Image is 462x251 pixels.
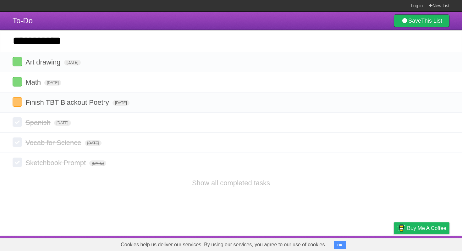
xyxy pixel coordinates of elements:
span: Math [25,78,42,86]
span: [DATE] [85,140,102,146]
a: Privacy [386,237,402,249]
a: Show all completed tasks [192,179,270,187]
label: Done [13,77,22,86]
a: Terms [364,237,378,249]
span: [DATE] [44,80,61,86]
button: OK [334,241,346,249]
label: Done [13,97,22,107]
span: Finish TBT Blackout Poetry [25,98,111,106]
label: Done [13,117,22,127]
span: [DATE] [89,160,106,166]
label: Done [13,57,22,66]
span: Vocab for Science [25,139,83,147]
a: SaveThis List [394,14,449,27]
a: Suggest a feature [410,237,449,249]
span: To-Do [13,16,33,25]
a: Buy me a coffee [394,222,449,234]
label: Done [13,137,22,147]
span: [DATE] [64,60,81,65]
span: Cookies help us deliver our services. By using our services, you agree to our use of cookies. [114,238,333,251]
span: Buy me a coffee [407,223,446,234]
label: Done [13,158,22,167]
img: Buy me a coffee [397,223,405,233]
span: Art drawing [25,58,62,66]
a: About [310,237,323,249]
b: This List [421,18,442,24]
span: Sketchbook Prompt [25,159,87,167]
a: Developers [331,237,356,249]
span: [DATE] [54,120,71,126]
span: [DATE] [113,100,129,106]
span: Spanish [25,119,52,126]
